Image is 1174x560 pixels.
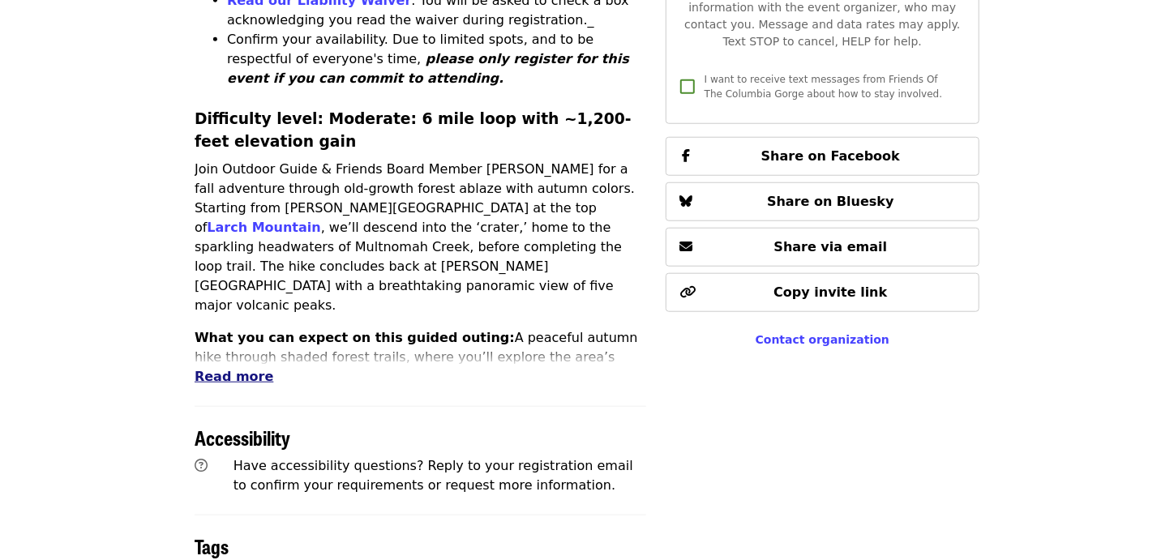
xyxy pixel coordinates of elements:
[705,74,943,100] span: I want to receive text messages from Friends Of The Columbia Gorge about how to stay involved.
[195,367,273,387] button: Read more
[195,369,273,384] span: Read more
[666,137,979,176] button: Share on Facebook
[195,423,290,451] span: Accessibility
[195,108,646,153] h3: Difficulty level: Moderate: 6 mile loop with ~1,200-feet elevation gain
[666,273,979,312] button: Copy invite link
[666,182,979,221] button: Share on Bluesky
[227,30,646,88] p: Confirm your availability. Due to limited spots, and to be respectful of everyone's time,
[195,532,229,560] span: Tags
[207,220,320,235] a: Larch Mountain
[774,239,888,254] span: Share via email
[767,194,894,209] span: Share on Bluesky
[761,148,900,164] span: Share on Facebook
[773,284,887,300] span: Copy invite link
[195,160,646,315] p: Join Outdoor Guide & Friends Board Member [PERSON_NAME] for a fall adventure through old-growth f...
[234,458,633,493] span: Have accessibility questions? Reply to your registration email to confirm your requirements or re...
[756,333,889,346] a: Contact organization
[195,330,515,345] strong: What you can expect on this guided outing:
[227,51,629,86] em: please only register for this event if you can commit to attending.
[195,458,208,473] i: question-circle icon
[666,228,979,267] button: Share via email
[195,328,646,387] p: A peaceful autumn hike through shaded forest trails, where you’ll explore the area’s geology and ...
